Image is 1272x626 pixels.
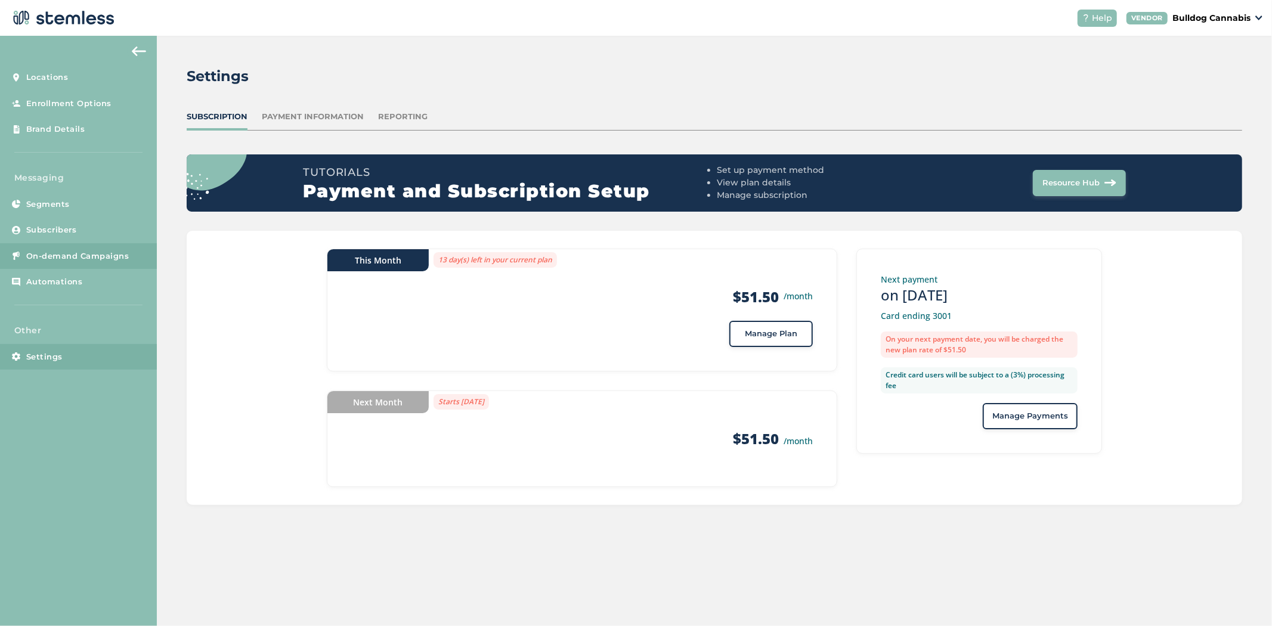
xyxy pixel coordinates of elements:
[26,98,112,110] span: Enrollment Options
[992,410,1068,422] span: Manage Payments
[378,111,428,123] div: Reporting
[26,72,69,83] span: Locations
[262,111,364,123] div: Payment Information
[881,273,1078,286] p: Next payment
[132,47,146,56] img: icon-arrow-back-accent-c549486e.svg
[327,391,429,413] div: Next Month
[784,435,813,447] small: /month
[1033,170,1126,196] button: Resource Hub
[26,351,63,363] span: Settings
[26,250,129,262] span: On-demand Campaigns
[187,111,247,123] div: Subscription
[1126,12,1168,24] div: VENDOR
[26,199,70,210] span: Segments
[303,164,712,181] h3: Tutorials
[881,309,1078,322] p: Card ending 3001
[881,367,1078,393] label: Credit card users will be subject to a (3%) processing fee
[187,66,249,87] h2: Settings
[881,286,1078,305] h3: on [DATE]
[983,403,1078,429] button: Manage Payments
[327,249,429,271] div: This Month
[26,123,85,135] span: Brand Details
[1255,16,1262,20] img: icon_down-arrow-small-66adaf34.svg
[717,164,919,176] li: Set up payment method
[1172,12,1251,24] p: Bulldog Cannabis
[733,429,779,448] strong: $51.50
[303,181,712,202] h2: Payment and Subscription Setup
[717,189,919,202] li: Manage subscription
[1082,14,1090,21] img: icon-help-white-03924b79.svg
[26,224,77,236] span: Subscribers
[434,394,489,410] label: Starts [DATE]
[26,276,83,288] span: Automations
[10,6,114,30] img: logo-dark-0685b13c.svg
[1092,12,1112,24] span: Help
[717,176,919,189] li: View plan details
[434,252,557,268] label: 13 day(s) left in your current plan
[784,290,813,302] small: /month
[881,331,1078,358] label: On your next payment date, you will be charged the new plan rate of $51.50
[1042,177,1100,189] span: Resource Hub
[729,321,813,347] button: Manage Plan
[733,287,779,306] strong: $51.50
[745,328,797,340] span: Manage Plan
[169,114,247,199] img: circle_dots-9438f9e3.svg
[1212,569,1272,626] iframe: Chat Widget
